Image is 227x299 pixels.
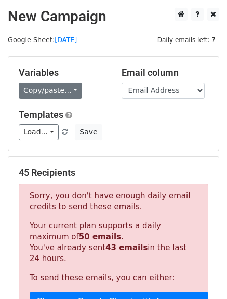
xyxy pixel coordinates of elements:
[154,34,219,46] span: Daily emails left: 7
[30,273,197,283] p: To send these emails, you can either:
[154,36,219,44] a: Daily emails left: 7
[19,167,208,179] h5: 45 Recipients
[30,191,197,212] p: Sorry, you don't have enough daily email credits to send these emails.
[19,83,82,99] a: Copy/paste...
[105,243,148,252] strong: 43 emails
[55,36,77,44] a: [DATE]
[8,36,77,44] small: Google Sheet:
[75,124,102,140] button: Save
[19,109,63,120] a: Templates
[175,249,227,299] iframe: Chat Widget
[79,232,121,241] strong: 50 emails
[30,221,197,264] p: Your current plan supports a daily maximum of . You've already sent in the last 24 hours.
[122,67,209,78] h5: Email column
[8,8,219,25] h2: New Campaign
[19,124,59,140] a: Load...
[19,67,106,78] h5: Variables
